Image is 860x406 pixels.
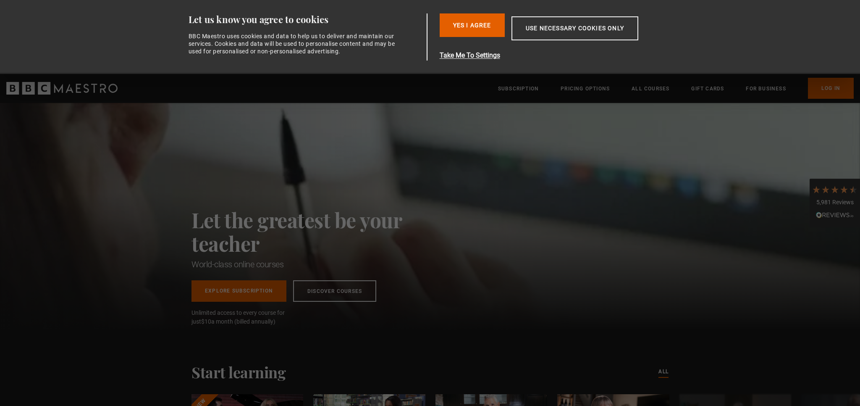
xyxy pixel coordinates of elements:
[812,185,858,194] div: 4.7 Stars
[191,208,439,255] h2: Let the greatest be your teacher
[812,198,858,207] div: 5,981 Reviews
[191,280,286,302] a: Explore Subscription
[189,32,400,55] div: BBC Maestro uses cookies and data to help us to deliver and maintain our services. Cookies and da...
[191,363,286,381] h2: Start learning
[293,280,376,302] a: Discover Courses
[440,50,678,61] button: Take Me To Settings
[810,179,860,227] div: 5,981 ReviewsRead All Reviews
[498,78,854,99] nav: Primary
[812,211,858,221] div: Read All Reviews
[201,318,211,325] span: $10
[6,82,118,95] svg: BBC Maestro
[561,84,610,93] a: Pricing Options
[808,78,854,99] a: Log In
[189,13,424,26] div: Let us know you agree to cookies
[498,84,539,93] a: Subscription
[440,13,505,37] button: Yes I Agree
[816,212,854,218] img: REVIEWS.io
[746,84,786,93] a: For business
[511,16,638,40] button: Use necessary cookies only
[632,84,669,93] a: All Courses
[658,367,669,377] a: All
[191,258,439,270] h1: World-class online courses
[191,308,305,326] span: Unlimited access to every course for just a month (billed annually)
[691,84,724,93] a: Gift Cards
